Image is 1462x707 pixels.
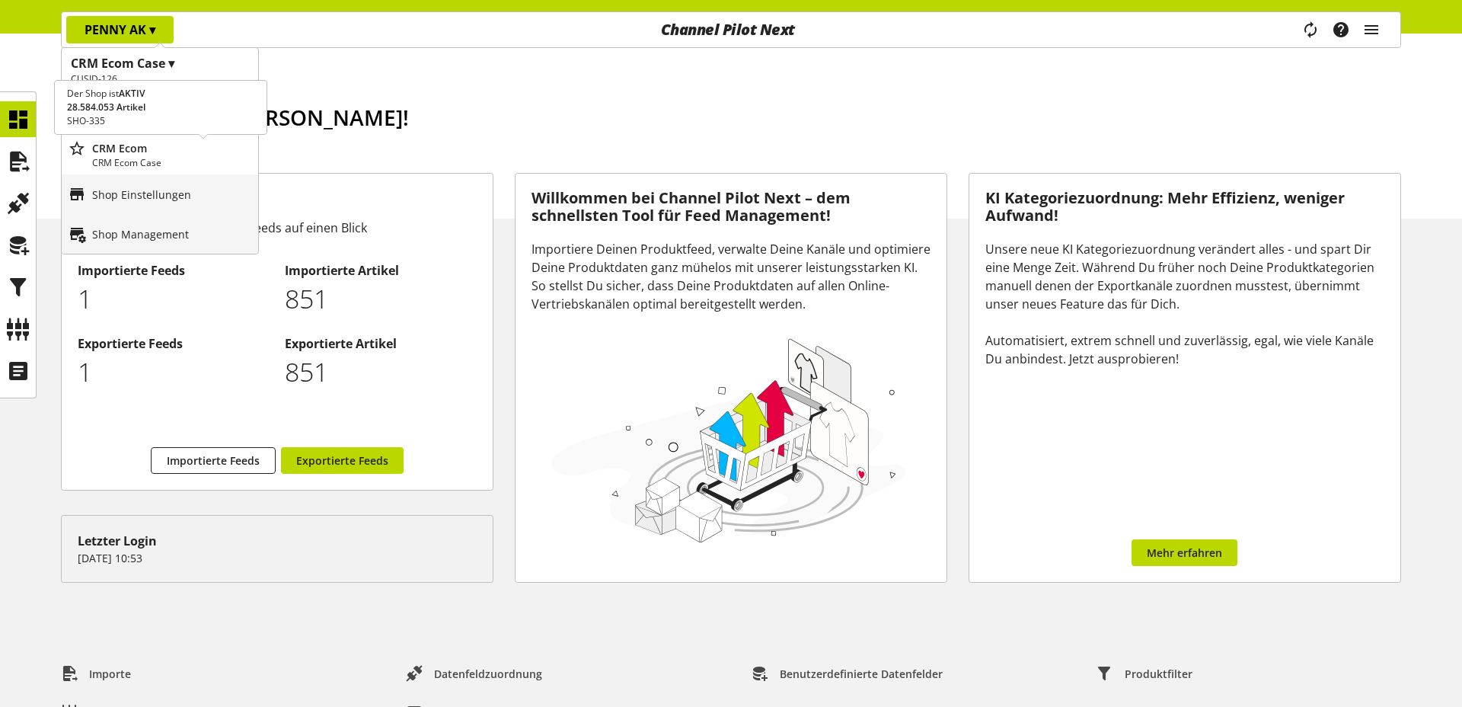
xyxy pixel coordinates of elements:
[92,156,252,170] p: CRM Ecom Case
[1147,545,1222,561] span: Mehr erfahren
[89,666,131,682] span: Importe
[780,666,943,682] span: Benutzerdefinierte Datenfelder
[985,240,1384,368] div: Unsere neue KI Kategoriezuordnung verändert alles - und spart Dir eine Menge Zeit. Während Du frü...
[531,190,931,224] h3: Willkommen bei Channel Pilot Next – dem schnellsten Tool für Feed Management!
[547,332,911,547] img: 78e1b9dcff1e8392d83655fcfc870417.svg
[92,140,252,156] p: CRM Ecom
[149,21,155,38] span: ▾
[78,190,477,213] h3: Feed-Übersicht
[49,660,143,687] a: Importe
[285,261,476,280] h2: Importierte Artikel
[531,240,931,313] div: Importiere Deinen Produktfeed, verwalte Deine Kanäle und optimiere Deine Produktdaten ganz mühelo...
[1125,666,1192,682] span: Produktfilter
[151,447,276,474] a: Importierte Feeds
[85,139,1401,158] h2: [DATE] ist der [DATE]
[394,660,554,687] a: Datenfeldzuordnung
[285,334,476,353] h2: Exportierte Artikel
[296,453,388,469] span: Exportierte Feeds
[78,353,269,392] p: 1
[434,666,542,682] span: Datenfeldzuordnung
[739,660,955,687] a: Benutzerdefinierte Datenfelder
[85,21,155,39] p: PENNY AK
[285,353,476,392] p: 851
[92,226,189,242] p: Shop Management
[285,280,476,318] p: 851
[61,11,1401,48] nav: main navigation
[71,54,249,72] h1: CRM Ecom Case ▾
[62,214,258,254] a: Shop Management
[78,532,477,550] div: Letzter Login
[78,334,269,353] h2: Exportierte Feeds
[78,280,269,318] p: 1
[1132,539,1237,566] a: Mehr erfahren
[71,72,249,86] h2: CUSID-126
[281,447,404,474] a: Exportierte Feeds
[62,174,258,214] a: Shop Einstellungen
[78,219,477,237] div: Alle Informationen zu Deinen Feeds auf einen Blick
[78,550,477,566] p: [DATE] 10:53
[985,190,1384,224] h3: KI Kategoriezuordnung: Mehr Effizienz, weniger Aufwand!
[1084,660,1205,687] a: Produktfilter
[167,453,260,469] span: Importierte Feeds
[92,187,191,203] p: Shop Einstellungen
[78,261,269,280] h2: Importierte Feeds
